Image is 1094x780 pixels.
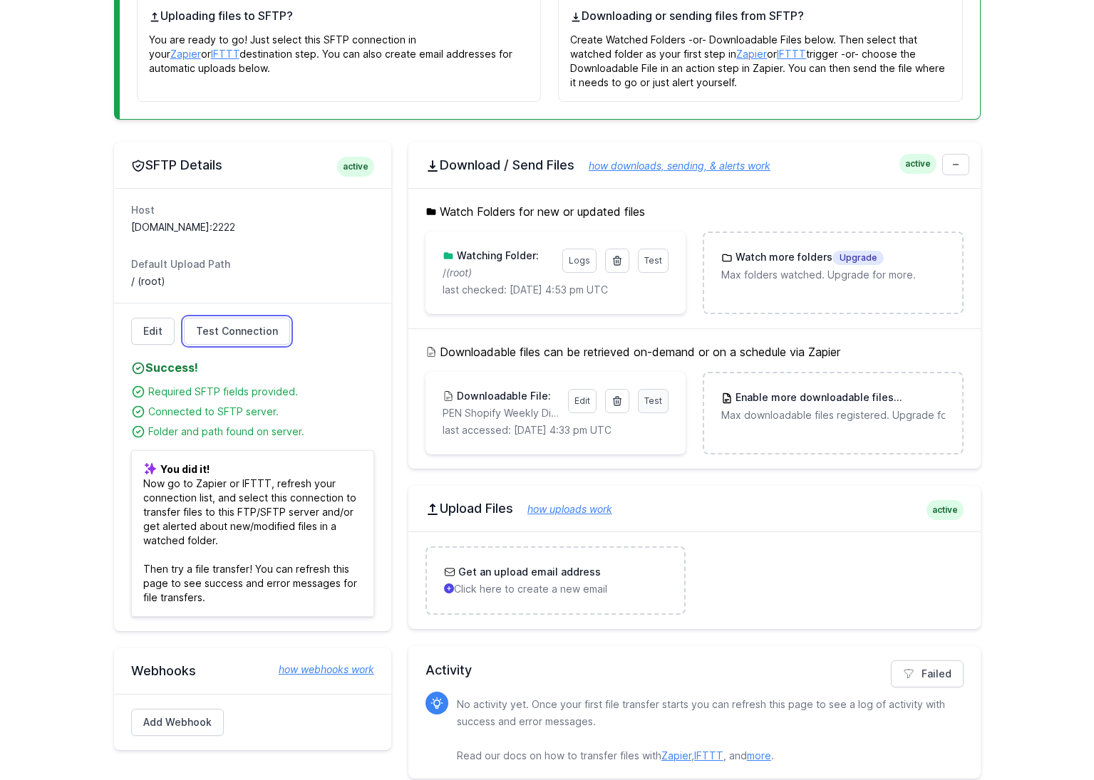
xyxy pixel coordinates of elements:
p: No activity yet. Once your first file transfer starts you can refresh this page to see a log of a... [457,696,952,764]
h2: SFTP Details [131,157,374,174]
a: Test [638,389,669,413]
a: Zapier [661,749,691,761]
span: Upgrade [894,391,945,405]
a: Add Webhook [131,709,224,736]
b: You did it! [160,463,210,475]
a: Edit [568,389,597,413]
iframe: Drift Widget Chat Controller [1023,709,1077,763]
a: IFTTT [211,48,239,60]
p: Now go to Zapier or IFTTT, refresh your connection list, and select this connection to transfer f... [131,450,374,617]
i: (root) [446,266,472,279]
div: Connected to SFTP server. [148,405,374,419]
div: Folder and path found on server. [148,425,374,439]
a: Test Connection [184,318,290,345]
a: how webhooks work [264,662,374,677]
h4: Success! [131,359,374,376]
span: Upgrade [832,251,884,265]
p: Max downloadable files registered. Upgrade for more. [721,408,944,422]
a: Zapier [736,48,767,60]
h3: Enable more downloadable files [733,390,944,405]
span: active [927,500,964,520]
a: Get an upload email address Click here to create a new email [427,548,684,613]
h5: Downloadable files can be retrieved on-demand or on a schedule via Zapier [425,343,964,360]
h2: Download / Send Files [425,157,964,174]
span: Test [644,395,662,406]
a: Watch more foldersUpgrade Max folders watched. Upgrade for more. [704,233,961,299]
div: Required SFTP fields provided. [148,385,374,399]
p: PEN Shopify Weekly Digest.xlsx [443,406,559,420]
dd: [DOMAIN_NAME]:2222 [131,220,374,234]
a: Test [638,249,669,273]
dt: Host [131,203,374,217]
h3: Watch more folders [733,250,884,265]
p: / [443,266,554,280]
a: how uploads work [513,503,612,515]
p: Create Watched Folders -or- Downloadable Files below. Then select that watched folder as your fir... [570,24,951,90]
h4: Downloading or sending files from SFTP? [570,7,951,24]
h5: Watch Folders for new or updated files [425,203,964,220]
span: active [899,154,936,174]
a: Failed [891,660,964,687]
a: IFTTT [777,48,806,60]
span: active [337,157,374,177]
a: more [747,749,771,761]
h3: Get an upload email address [455,565,601,579]
h4: Uploading files to SFTP? [149,7,530,24]
a: how downloads, sending, & alerts work [574,160,770,172]
span: Test Connection [196,324,278,338]
a: Zapier [170,48,201,60]
h2: Activity [425,660,964,680]
h3: Downloadable File: [454,389,551,403]
p: last accessed: [DATE] 4:33 pm UTC [443,423,669,437]
span: Test [644,255,662,266]
dt: Default Upload Path [131,257,374,271]
a: IFTTT [694,749,723,761]
a: Edit [131,318,175,345]
a: Enable more downloadable filesUpgrade Max downloadable files registered. Upgrade for more. [704,373,961,440]
p: Click here to create a new email [444,582,667,596]
p: Max folders watched. Upgrade for more. [721,268,944,282]
p: You are ready to go! Just select this SFTP connection in your or destination step. You can also c... [149,24,530,76]
a: Logs [562,249,597,273]
h3: Watching Folder: [454,249,539,263]
h2: Upload Files [425,500,964,517]
h2: Webhooks [131,662,374,680]
dd: / (root) [131,274,374,288]
p: last checked: [DATE] 4:53 pm UTC [443,283,669,297]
